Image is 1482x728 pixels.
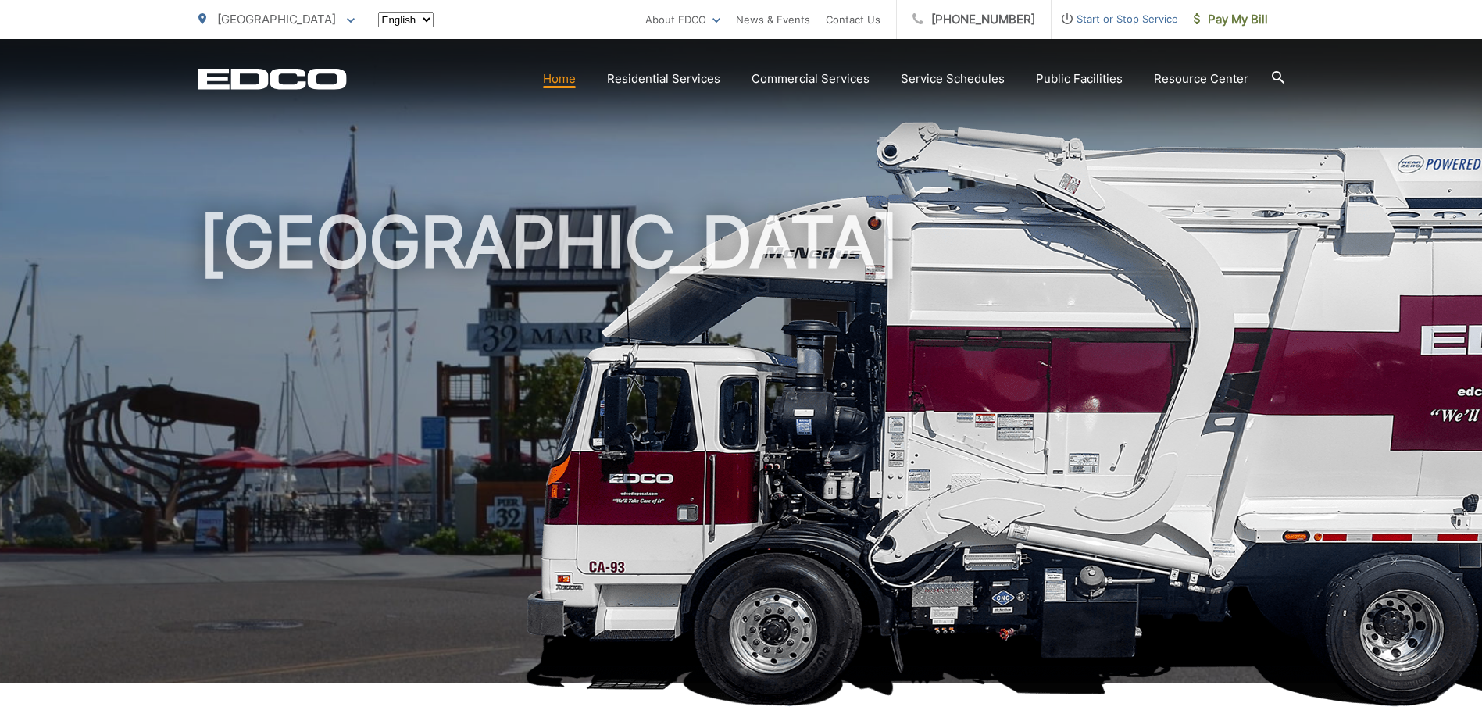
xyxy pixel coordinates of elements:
a: Resource Center [1154,70,1248,88]
select: Select a language [378,12,434,27]
a: Service Schedules [901,70,1005,88]
a: Residential Services [607,70,720,88]
a: News & Events [736,10,810,29]
h1: [GEOGRAPHIC_DATA] [198,203,1284,698]
a: EDCD logo. Return to the homepage. [198,68,347,90]
a: About EDCO [645,10,720,29]
a: Commercial Services [752,70,870,88]
a: Contact Us [826,10,880,29]
a: Home [543,70,576,88]
a: Public Facilities [1036,70,1123,88]
span: [GEOGRAPHIC_DATA] [217,12,336,27]
span: Pay My Bill [1194,10,1268,29]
